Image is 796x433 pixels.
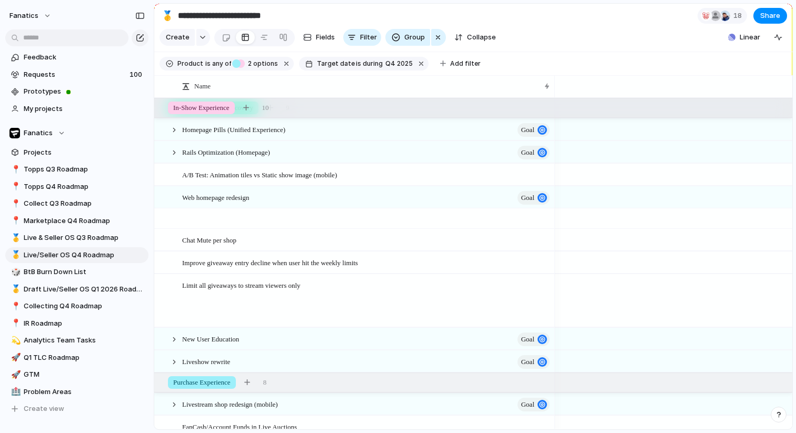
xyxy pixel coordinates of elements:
[521,332,534,347] span: goal
[5,316,148,331] a: 📍IR Roadmap
[24,404,64,414] span: Create view
[194,81,211,92] span: Name
[355,58,384,69] button: isduring
[5,247,148,263] div: 🥇Live/Seller OS Q4 Roadmap
[518,146,550,159] button: goal
[24,318,145,329] span: IR Roadmap
[24,128,53,138] span: Fanatics
[521,145,534,160] span: goal
[5,350,148,366] a: 🚀Q1 TLC Roadmap
[9,233,20,243] button: 🥇
[518,191,550,205] button: goal
[5,162,148,177] a: 📍Topps Q3 Roadmap
[9,164,20,175] button: 📍
[232,58,280,69] button: 2 options
[5,101,148,117] a: My projects
[733,11,745,21] span: 18
[9,198,20,209] button: 📍
[9,353,20,363] button: 🚀
[5,298,148,314] a: 📍Collecting Q4 Roadmap
[5,196,148,212] div: 📍Collect Q3 Roadmap
[182,355,230,367] span: Liveshow rewrite
[24,267,145,277] span: BtB Burn Down List
[182,256,358,268] span: Improve giveaway entry decline when user hit the weekly limits
[9,335,20,346] button: 💫
[162,8,173,23] div: 🥇
[182,168,337,180] span: A/B Test: Animation tiles vs Static show image (mobile)
[5,49,148,65] a: Feedback
[24,52,145,63] span: Feedback
[5,384,148,400] a: 🏥Problem Areas
[205,59,211,68] span: is
[182,123,285,135] span: Homepage Pills (Unified Experience)
[518,355,550,369] button: goal
[316,32,335,43] span: Fields
[9,284,20,295] button: 🥇
[5,84,148,99] a: Prototypes
[5,333,148,348] div: 💫Analytics Team Tasks
[521,190,534,205] span: goal
[24,369,145,380] span: GTM
[11,300,18,313] div: 📍
[5,401,148,417] button: Create view
[263,377,267,388] span: 8
[5,264,148,280] a: 🎲BtB Burn Down List
[24,69,126,80] span: Requests
[383,58,415,69] button: Q4 2025
[385,29,430,46] button: Group
[5,125,148,141] button: Fanatics
[182,279,301,291] span: Limit all giveaways to stream viewers only
[5,213,148,229] div: 📍Marketplace Q4 Roadmap
[203,58,233,69] button: isany of
[9,216,20,226] button: 📍
[740,32,760,43] span: Linear
[211,59,231,68] span: any of
[177,59,203,68] span: Product
[24,353,145,363] span: Q1 TLC Roadmap
[450,59,481,68] span: Add filter
[434,56,487,71] button: Add filter
[245,59,253,67] span: 2
[11,317,18,329] div: 📍
[11,180,18,193] div: 📍
[24,233,145,243] span: Live & Seller OS Q3 Roadmap
[182,398,278,410] span: Livestream shop redesign (mobile)
[404,32,425,43] span: Group
[9,11,38,21] span: fanatics
[11,164,18,176] div: 📍
[753,8,787,24] button: Share
[24,284,145,295] span: Draft Live/Seller OS Q1 2026 Roadmap
[9,301,20,311] button: 📍
[5,281,148,297] a: 🥇Draft Live/Seller OS Q1 2026 Roadmap
[5,367,148,382] div: 🚀GTM
[11,215,18,227] div: 📍
[24,198,145,209] span: Collect Q3 Roadmap
[5,7,57,24] button: fanatics
[130,69,144,80] span: 100
[9,182,20,192] button: 📍
[9,318,20,329] button: 📍
[24,86,145,97] span: Prototypes
[11,369,18,381] div: 🚀
[317,59,355,68] span: Target date
[360,32,377,43] span: Filter
[11,232,18,244] div: 🥇
[450,29,500,46] button: Collapse
[518,333,550,346] button: goal
[518,398,550,411] button: goal
[343,29,381,46] button: Filter
[24,335,145,346] span: Analytics Team Tasks
[24,182,145,192] span: Topps Q4 Roadmap
[24,301,145,311] span: Collecting Q4 Roadmap
[724,29,764,45] button: Linear
[24,387,145,397] span: Problem Areas
[5,179,148,195] a: 📍Topps Q4 Roadmap
[173,377,231,388] span: Purchase Experience
[159,7,176,24] button: 🥇
[5,145,148,160] a: Projects
[24,147,145,158] span: Projects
